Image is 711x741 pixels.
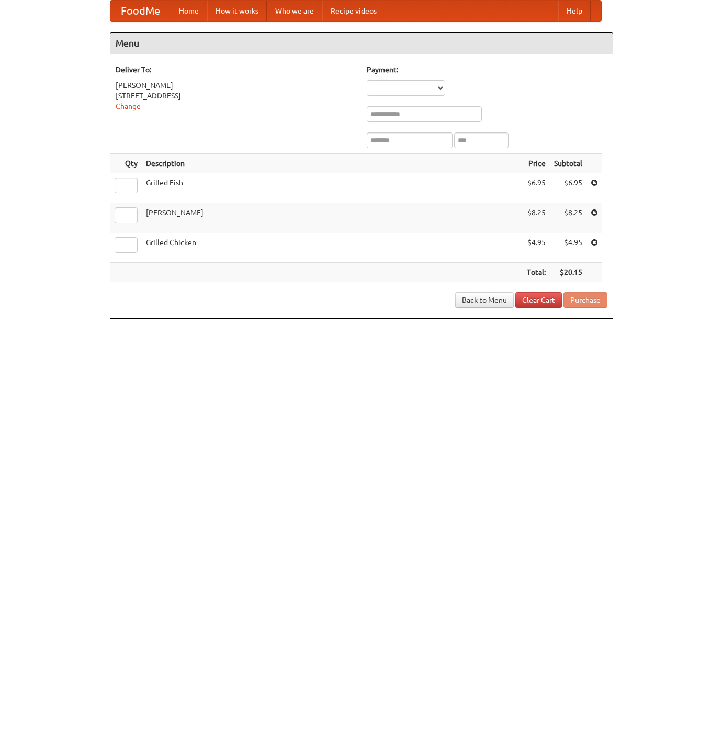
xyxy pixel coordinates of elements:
[171,1,207,21] a: Home
[367,64,607,75] h5: Payment:
[515,292,562,308] a: Clear Cart
[550,233,586,263] td: $4.95
[558,1,591,21] a: Help
[523,263,550,282] th: Total:
[322,1,385,21] a: Recipe videos
[116,64,356,75] h5: Deliver To:
[110,1,171,21] a: FoodMe
[550,203,586,233] td: $8.25
[563,292,607,308] button: Purchase
[207,1,267,21] a: How it works
[110,154,142,173] th: Qty
[116,91,356,101] div: [STREET_ADDRESS]
[523,203,550,233] td: $8.25
[550,263,586,282] th: $20.15
[550,173,586,203] td: $6.95
[523,154,550,173] th: Price
[110,33,613,54] h4: Menu
[142,203,523,233] td: [PERSON_NAME]
[523,173,550,203] td: $6.95
[142,173,523,203] td: Grilled Fish
[550,154,586,173] th: Subtotal
[142,233,523,263] td: Grilled Chicken
[116,102,141,110] a: Change
[116,80,356,91] div: [PERSON_NAME]
[455,292,514,308] a: Back to Menu
[267,1,322,21] a: Who we are
[523,233,550,263] td: $4.95
[142,154,523,173] th: Description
